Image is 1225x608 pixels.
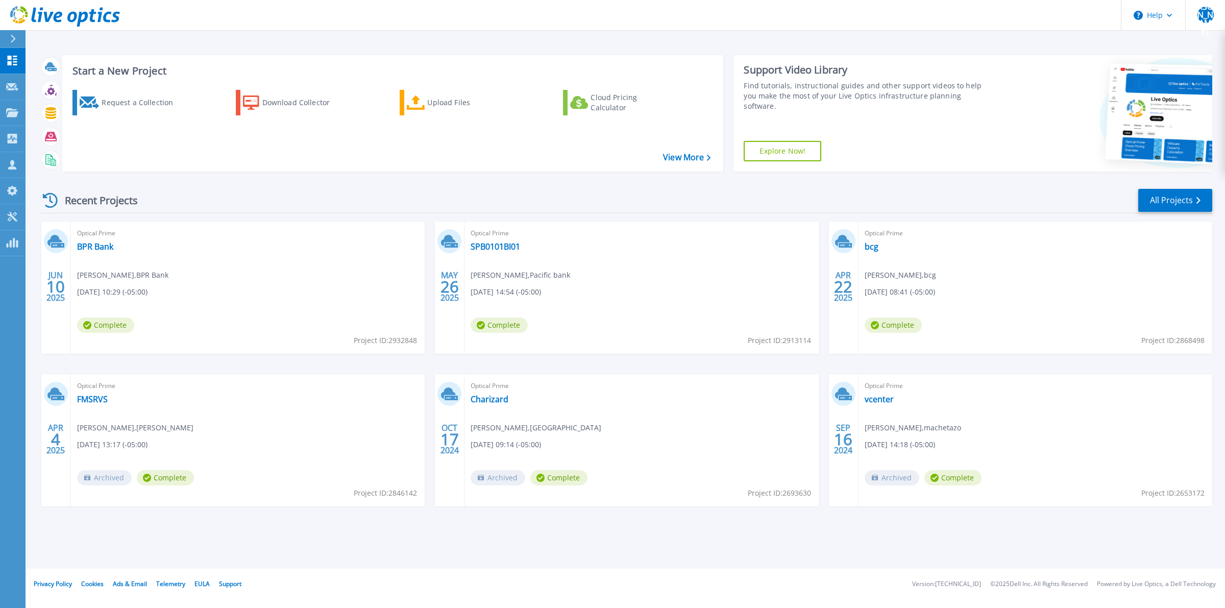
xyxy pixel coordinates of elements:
span: [PERSON_NAME] , Pacific bank [471,270,570,281]
span: [PERSON_NAME] , machetazo [865,422,961,433]
span: 10 [46,282,65,291]
a: View More [663,153,710,162]
a: Charizard [471,394,508,404]
a: Request a Collection [72,90,186,115]
span: [DATE] 10:29 (-05:00) [77,286,148,298]
span: Project ID: 2653172 [1141,488,1205,499]
span: [PERSON_NAME] , [PERSON_NAME] [77,422,193,433]
span: 26 [440,282,459,291]
h3: Start a New Project [72,65,710,77]
div: Upload Files [427,92,509,113]
a: FMSRVS [77,394,108,404]
a: SPB0101BI01 [471,241,520,252]
div: Support Video Library [744,63,990,77]
span: 16 [834,435,852,444]
div: APR 2025 [834,268,853,305]
span: Archived [865,470,919,485]
span: [PERSON_NAME] , [GEOGRAPHIC_DATA] [471,422,601,433]
span: [DATE] 14:18 (-05:00) [865,439,935,450]
span: Archived [77,470,132,485]
span: Complete [530,470,587,485]
span: [DATE] 08:41 (-05:00) [865,286,935,298]
div: Recent Projects [39,188,152,213]
li: Version: [TECHNICAL_ID] [912,581,981,588]
a: BPR Bank [77,241,113,252]
div: OCT 2024 [440,421,459,458]
span: Complete [137,470,194,485]
span: 17 [440,435,459,444]
span: [PERSON_NAME] , bcg [865,270,936,281]
span: Complete [924,470,982,485]
span: Optical Prime [471,380,812,392]
a: Ads & Email [113,579,147,588]
span: Optical Prime [471,228,812,239]
span: Complete [865,318,922,333]
span: Optical Prime [77,228,419,239]
span: Project ID: 2868498 [1141,335,1205,346]
a: bcg [865,241,878,252]
div: Download Collector [262,92,344,113]
a: Explore Now! [744,141,821,161]
span: Project ID: 2693630 [748,488,811,499]
a: Download Collector [236,90,350,115]
span: 22 [834,282,852,291]
span: Project ID: 2932848 [354,335,417,346]
span: Project ID: 2913114 [748,335,811,346]
a: vcenter [865,394,894,404]
span: Optical Prime [77,380,419,392]
div: APR 2025 [46,421,65,458]
li: Powered by Live Optics, a Dell Technology [1097,581,1216,588]
span: Optical Prime [865,228,1206,239]
div: Cloud Pricing Calculator [591,92,672,113]
span: Complete [471,318,528,333]
span: Complete [77,318,134,333]
div: Request a Collection [102,92,183,113]
div: Find tutorials, instructional guides and other support videos to help you make the most of your L... [744,81,990,111]
a: Support [219,579,241,588]
a: Cloud Pricing Calculator [563,90,677,115]
span: [DATE] 13:17 (-05:00) [77,439,148,450]
span: 4 [51,435,60,444]
span: [DATE] 14:54 (-05:00) [471,286,541,298]
span: Project ID: 2846142 [354,488,417,499]
a: EULA [194,579,210,588]
span: Optical Prime [865,380,1206,392]
a: Cookies [81,579,104,588]
span: Archived [471,470,525,485]
div: JUN 2025 [46,268,65,305]
span: [DATE] 09:14 (-05:00) [471,439,541,450]
div: MAY 2025 [440,268,459,305]
li: © 2025 Dell Inc. All Rights Reserved [990,581,1088,588]
a: Upload Files [400,90,513,115]
span: [PERSON_NAME] , BPR Bank [77,270,168,281]
div: SEP 2024 [834,421,853,458]
a: Privacy Policy [34,579,72,588]
a: Telemetry [156,579,185,588]
a: All Projects [1138,189,1212,212]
